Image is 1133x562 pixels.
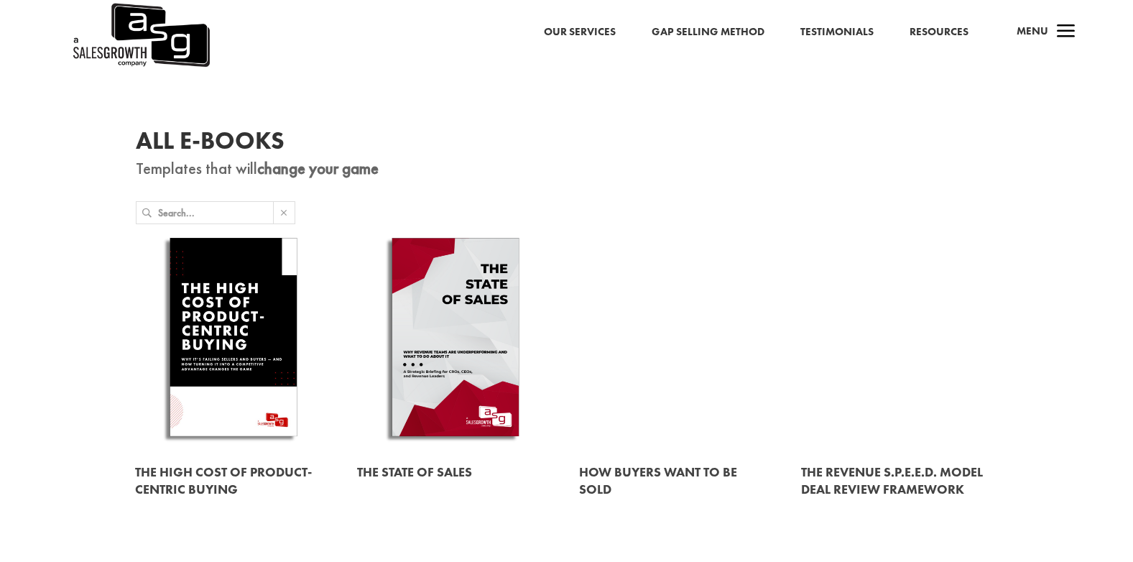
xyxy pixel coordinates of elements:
[257,157,379,179] strong: change your game
[136,129,998,160] h1: All E-Books
[136,160,998,178] p: Templates that will
[800,23,874,42] a: Testimonials
[1052,18,1081,47] span: a
[1017,24,1048,38] span: Menu
[544,23,616,42] a: Our Services
[158,202,273,224] input: Search...
[910,23,968,42] a: Resources
[652,23,764,42] a: Gap Selling Method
